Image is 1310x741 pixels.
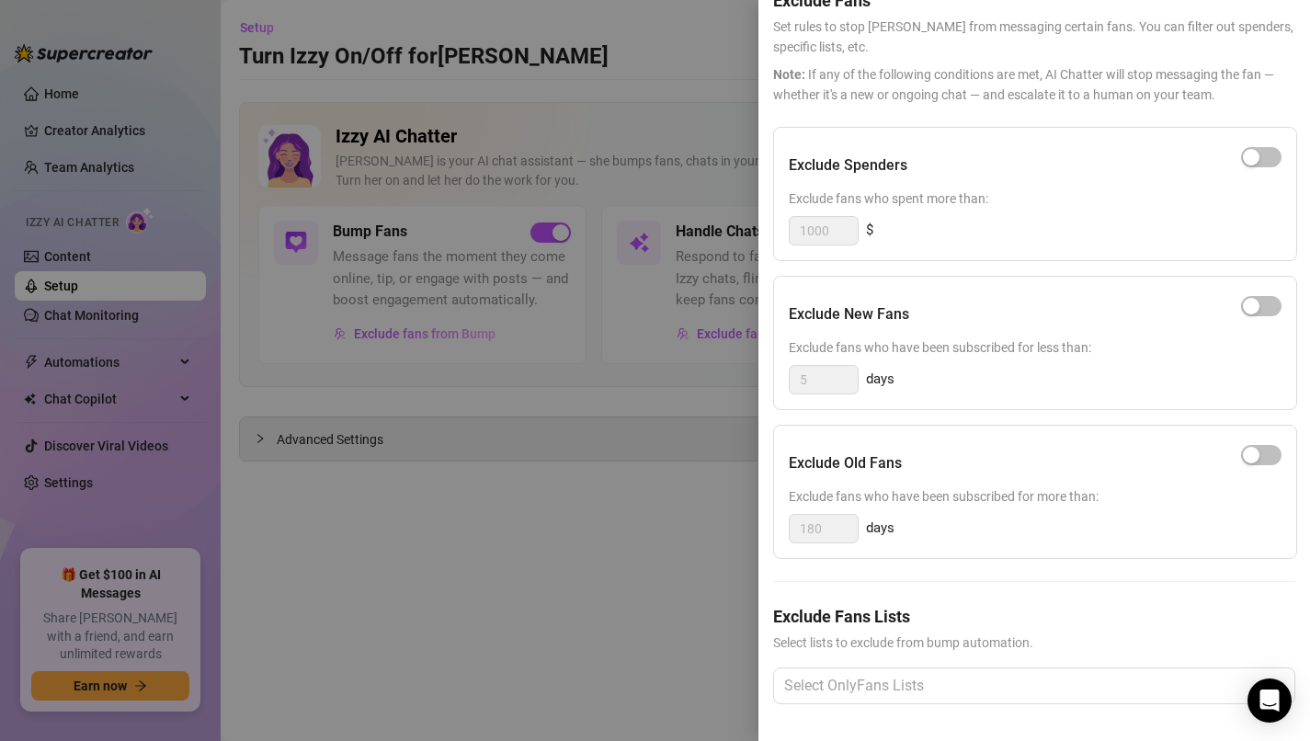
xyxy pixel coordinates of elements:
span: Select lists to exclude from bump automation. [773,633,1295,653]
span: If any of the following conditions are met, AI Chatter will stop messaging the fan — whether it's... [773,64,1295,105]
span: Set rules to stop [PERSON_NAME] from messaging certain fans. You can filter out spenders, specifi... [773,17,1295,57]
h5: Exclude Old Fans [789,452,902,474]
span: Note: [773,67,805,82]
h5: Exclude Spenders [789,154,907,177]
span: $ [866,220,873,242]
span: Exclude fans who have been subscribed for less than: [789,337,1282,358]
span: days [866,369,894,391]
h5: Exclude Fans Lists [773,604,1295,629]
span: Exclude fans who spent more than: [789,188,1282,209]
span: Exclude fans who have been subscribed for more than: [789,486,1282,507]
span: days [866,518,894,540]
div: Open Intercom Messenger [1247,678,1292,723]
h5: Exclude New Fans [789,303,909,325]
